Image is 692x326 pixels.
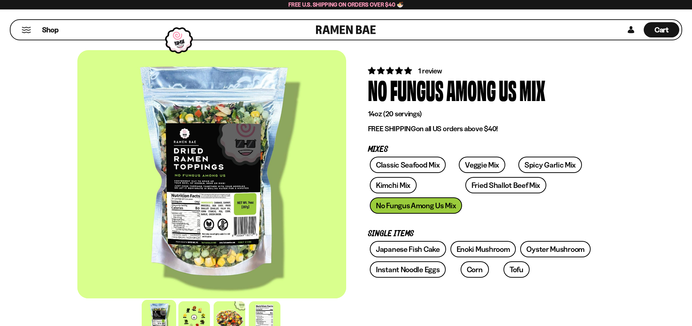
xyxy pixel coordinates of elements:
[368,230,593,237] p: Single Items
[465,177,546,193] a: Fried Shallot Beef Mix
[519,76,545,103] div: Mix
[368,124,593,133] p: on all US orders above $40!
[390,76,444,103] div: Fungus
[21,27,31,33] button: Mobile Menu Trigger
[518,157,582,173] a: Spicy Garlic Mix
[370,241,446,257] a: Japanese Fish Cake
[368,124,416,133] strong: FREE SHIPPING
[368,109,593,118] p: 14oz (20 servings)
[370,261,446,278] a: Instant Noodle Eggs
[655,25,669,34] span: Cart
[42,22,58,37] a: Shop
[503,261,530,278] a: Tofu
[644,20,679,40] div: Cart
[370,177,417,193] a: Kimchi Mix
[368,76,387,103] div: No
[461,261,489,278] a: Corn
[370,157,446,173] a: Classic Seafood Mix
[459,157,505,173] a: Veggie Mix
[368,146,593,153] p: Mixes
[499,76,517,103] div: Us
[446,76,496,103] div: Among
[368,66,413,75] span: 5.00 stars
[520,241,591,257] a: Oyster Mushroom
[450,241,516,257] a: Enoki Mushroom
[42,25,58,35] span: Shop
[288,1,404,8] span: Free U.S. Shipping on Orders over $40 🍜
[418,67,442,75] span: 1 review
